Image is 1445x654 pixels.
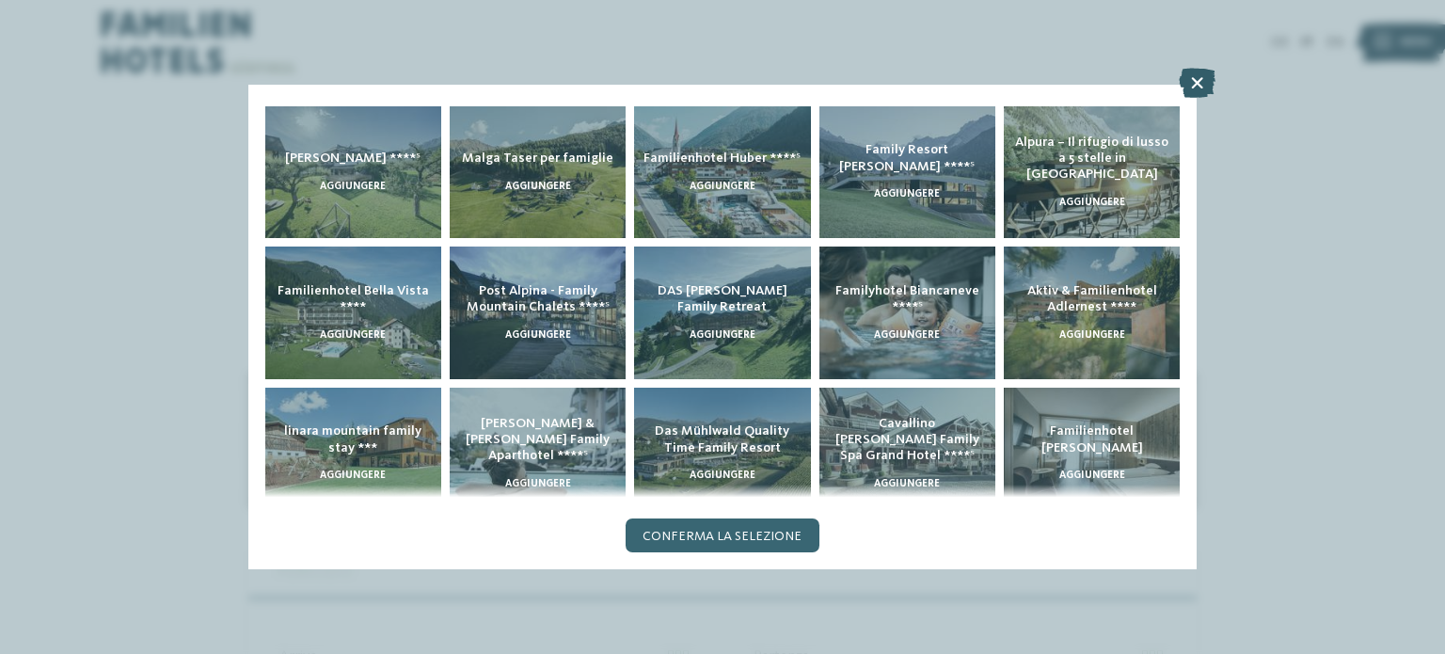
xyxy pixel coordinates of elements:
[874,189,940,199] span: aggiungere
[505,330,571,341] span: aggiungere
[874,330,940,341] span: aggiungere
[690,471,755,481] span: aggiungere
[1059,198,1125,208] span: aggiungere
[466,417,610,463] span: [PERSON_NAME] & [PERSON_NAME] Family Aparthotel ****ˢ
[320,182,386,192] span: aggiungere
[655,424,789,454] span: Das Mühlwald Quality Time Family Resort
[835,284,979,313] span: Familyhotel Biancaneve ****ˢ
[835,417,979,463] span: Cavallino [PERSON_NAME] Family Spa Grand Hotel ****ˢ
[643,530,802,543] span: Conferma la selezione
[320,330,386,341] span: aggiungere
[505,182,571,192] span: aggiungere
[690,330,755,341] span: aggiungere
[467,284,610,313] span: Post Alpina - Family Mountain Chalets ****ˢ
[284,424,421,454] span: linara mountain family stay ***
[505,479,571,489] span: aggiungere
[462,152,613,165] span: Malga Taser per famiglie
[1059,471,1125,481] span: aggiungere
[690,182,755,192] span: aggiungere
[643,152,801,165] span: Familienhotel Huber ****ˢ
[320,471,386,481] span: aggiungere
[278,284,429,313] span: Familienhotel Bella Vista ****
[874,479,940,489] span: aggiungere
[1041,424,1143,454] span: Familienhotel [PERSON_NAME]
[1027,284,1157,313] span: Aktiv & Familienhotel Adlernest ****
[658,284,787,313] span: DAS [PERSON_NAME] Family Retreat
[1015,136,1168,182] span: Alpura – Il rifugio di lusso a 5 stelle in [GEOGRAPHIC_DATA]
[1059,330,1125,341] span: aggiungere
[839,143,975,172] span: Family Resort [PERSON_NAME] ****ˢ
